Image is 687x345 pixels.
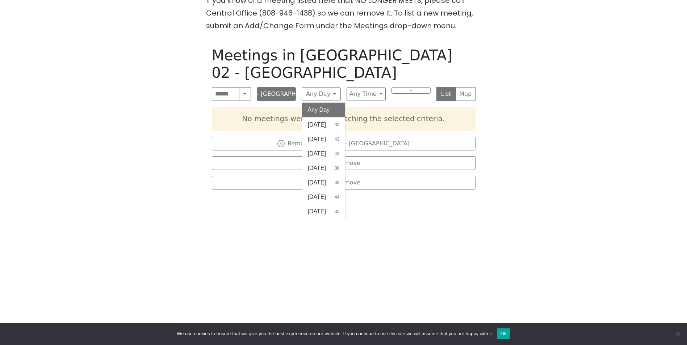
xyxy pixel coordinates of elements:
button: Map [456,87,476,101]
span: 43 results [335,150,339,157]
span: [DATE] [308,164,326,172]
button: [DATE]38 results [302,161,345,175]
button: [DATE]44 results [302,190,345,204]
button: Remove [212,176,476,189]
h1: Meetings in [GEOGRAPHIC_DATA] 02 - [GEOGRAPHIC_DATA] [212,47,476,81]
button: [DATE]38 results [302,175,345,190]
span: 44 results [335,194,339,200]
button: Remove District 02 - [GEOGRAPHIC_DATA] [212,137,476,150]
span: 35 results [335,208,339,215]
span: 33 results [335,122,339,128]
button: [DATE]43 results [302,132,345,146]
button: List [436,87,456,101]
div: Any Day [302,102,346,219]
span: [DATE] [308,135,326,144]
div: No meetings were found matching the selected criteria. [212,107,476,131]
span: 43 results [335,136,339,142]
button: [DATE]33 results [302,118,345,132]
button: Ok [497,328,510,339]
button: Remove [212,156,476,170]
button: Any Time [347,87,386,101]
button: [DATE]43 results [302,146,345,161]
span: 38 results [335,179,339,186]
span: [DATE] [308,120,326,129]
span: 38 results [335,165,339,171]
span: We use cookies to ensure that we give you the best experience on our website. If you continue to ... [177,330,493,337]
button: Any Day [302,87,341,101]
span: [DATE] [308,149,326,158]
span: [DATE] [308,178,326,187]
span: No [674,330,682,337]
button: [DATE]35 results [302,204,345,219]
button: Search [239,87,251,101]
input: Search [212,87,240,101]
button: Any Day [302,103,345,117]
button: District 02 - [GEOGRAPHIC_DATA] [257,87,296,101]
span: [DATE] [308,193,326,201]
span: [DATE] [308,207,326,216]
